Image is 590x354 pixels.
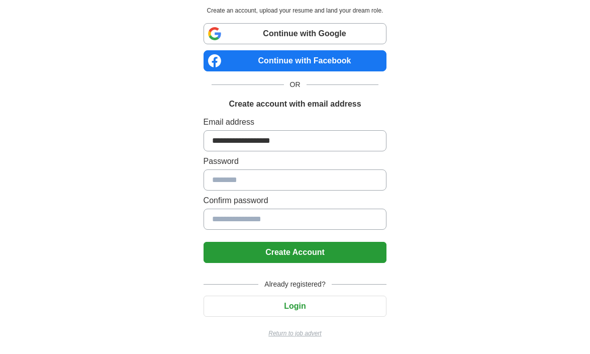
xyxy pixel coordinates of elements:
label: Email address [204,116,387,128]
p: Create an account, upload your resume and land your dream role. [206,6,385,15]
button: Login [204,296,387,317]
label: Confirm password [204,195,387,207]
h1: Create account with email address [229,98,361,110]
a: Return to job advert [204,329,387,338]
button: Create Account [204,242,387,263]
label: Password [204,155,387,167]
span: OR [284,79,307,90]
a: Login [204,302,387,310]
a: Continue with Google [204,23,387,44]
a: Continue with Facebook [204,50,387,71]
span: Already registered? [258,279,331,290]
